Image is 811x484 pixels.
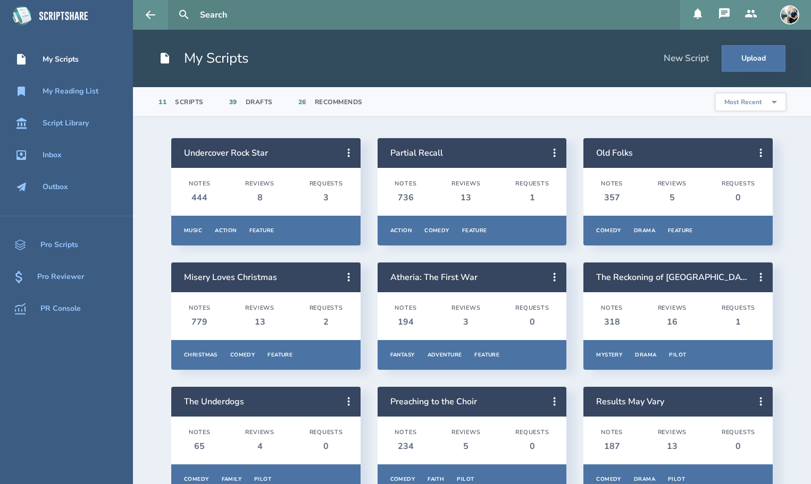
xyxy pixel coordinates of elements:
div: Requests [515,304,549,312]
a: Preaching to the Choir [390,396,477,407]
div: Drama [635,351,656,359]
div: 0 [310,440,343,452]
div: Requests [310,180,343,188]
div: Drafts [246,98,273,106]
div: 357 [601,192,623,203]
div: Comedy [596,475,621,483]
div: Recommends [315,98,363,106]
h1: My Scripts [158,49,249,68]
div: New Script [664,53,709,64]
div: My Reading List [43,87,98,96]
a: The Reckoning of [GEOGRAPHIC_DATA] [596,271,755,283]
div: 13 [452,192,481,203]
div: Reviews [452,304,481,312]
a: Old Folks [596,147,633,159]
div: 3 [452,316,481,328]
div: Notes [189,180,211,188]
div: Reviews [658,304,687,312]
a: Undercover Rock Star [184,147,268,159]
div: Pilot [668,475,685,483]
div: 1 [515,192,549,203]
div: Requests [310,304,343,312]
div: Requests [515,429,549,436]
div: Action [215,227,237,234]
div: Reviews [245,180,274,188]
div: 0 [515,316,549,328]
div: 16 [658,316,687,328]
div: Drama [634,475,655,483]
div: Feature [474,351,499,359]
div: 187 [601,440,623,452]
div: Fantasy [390,351,415,359]
div: Pilot [457,475,474,483]
div: 1 [722,316,755,328]
div: Pilot [669,351,686,359]
div: Requests [722,180,755,188]
div: Feature [267,351,292,359]
div: 0 [722,440,755,452]
a: Results May Vary [596,396,664,407]
div: Notes [189,304,211,312]
div: 39 [229,98,237,106]
div: Christmas [184,351,218,359]
div: 8 [245,192,274,203]
div: 444 [189,192,211,203]
div: 318 [601,316,623,328]
a: Misery Loves Christmas [184,271,277,283]
div: PR Console [40,304,81,313]
div: Reviews [245,429,274,436]
div: Requests [310,429,343,436]
div: Mystery [596,351,622,359]
div: 234 [395,440,416,452]
div: Comedy [230,351,255,359]
div: 5 [452,440,481,452]
div: Action [390,227,412,234]
div: Notes [395,429,416,436]
div: Notes [395,180,416,188]
div: 736 [395,192,416,203]
div: Comedy [184,475,209,483]
div: 0 [515,440,549,452]
div: Comedy [596,227,621,234]
div: Comedy [390,475,415,483]
div: Scripts [175,98,204,106]
div: Feature [249,227,274,234]
div: 13 [245,316,274,328]
a: The Underdogs [184,396,244,407]
div: Notes [189,429,211,436]
div: My Scripts [43,55,79,64]
div: 2 [310,316,343,328]
div: Family [222,475,242,483]
div: 5 [658,192,687,203]
div: Reviews [452,429,481,436]
div: Pro Scripts [40,241,78,249]
div: Feature [462,227,487,234]
div: 65 [189,440,211,452]
div: Music [184,227,202,234]
div: Pilot [254,475,271,483]
div: 3 [310,192,343,203]
div: 194 [395,316,416,328]
div: 4 [245,440,274,452]
div: Reviews [245,304,274,312]
div: Notes [395,304,416,312]
div: 13 [658,440,687,452]
button: Upload [722,45,785,72]
div: Outbox [43,183,68,191]
div: Faith [428,475,444,483]
div: 0 [722,192,755,203]
div: Script Library [43,119,89,128]
div: Feature [668,227,693,234]
div: Requests [515,180,549,188]
div: Requests [722,304,755,312]
div: Drama [634,227,655,234]
div: Adventure [428,351,462,359]
a: Atheria: The First War [390,271,478,283]
div: Reviews [658,180,687,188]
div: Comedy [424,227,449,234]
div: Reviews [452,180,481,188]
div: Reviews [658,429,687,436]
div: Requests [722,429,755,436]
div: Notes [601,180,623,188]
div: Notes [601,304,623,312]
